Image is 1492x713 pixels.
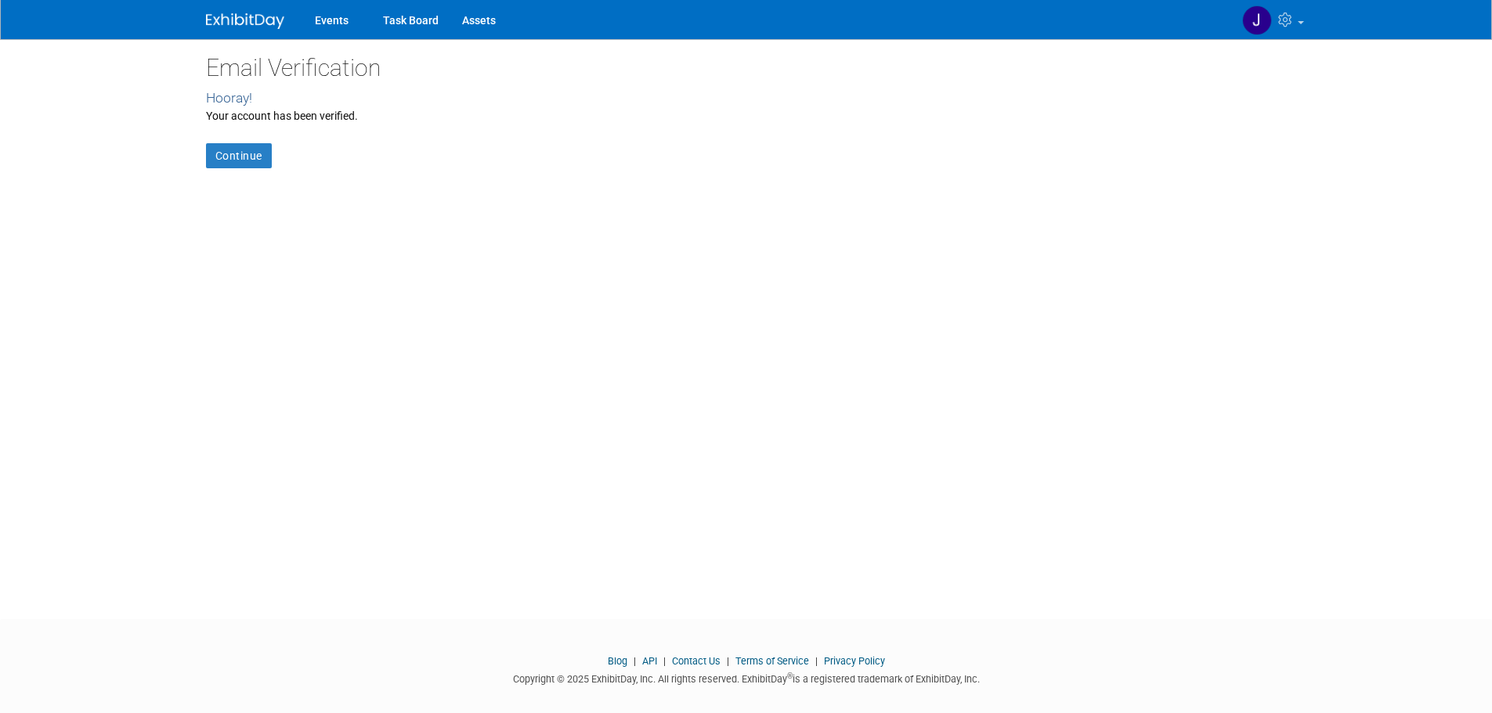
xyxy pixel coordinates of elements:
a: Privacy Policy [824,655,885,667]
span: | [811,655,822,667]
a: Contact Us [672,655,721,667]
sup: ® [787,672,793,680]
span: | [630,655,640,667]
a: Blog [608,655,627,667]
a: API [642,655,657,667]
a: Terms of Service [735,655,809,667]
div: Hooray! [206,88,1287,108]
div: Your account has been verified. [206,108,1287,124]
h2: Email Verification [206,55,1287,81]
span: | [723,655,733,667]
a: Continue [206,143,272,168]
img: John Mahon [1242,5,1272,35]
span: | [659,655,670,667]
img: ExhibitDay [206,13,284,29]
